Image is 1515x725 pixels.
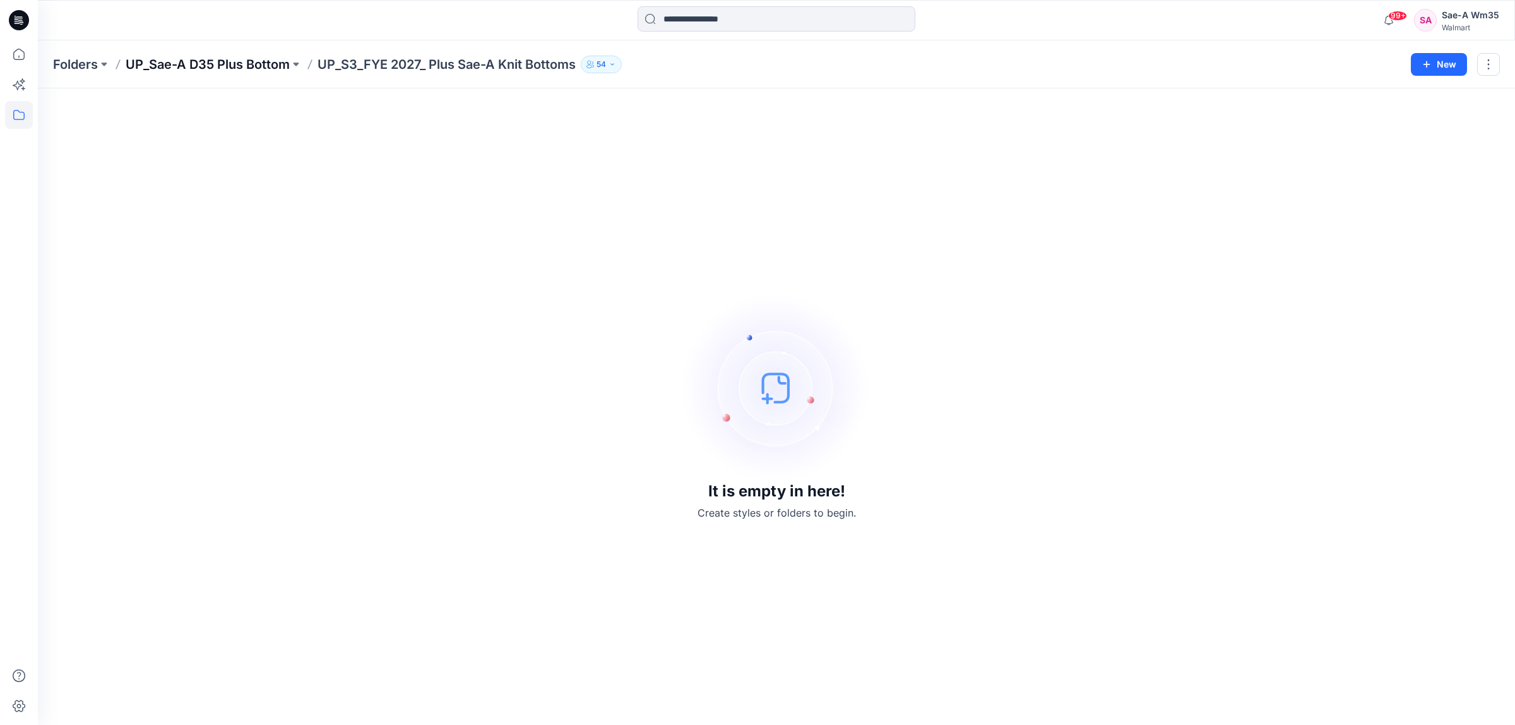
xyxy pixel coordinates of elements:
[1442,23,1499,32] div: Walmart
[318,56,576,73] p: UP_S3_FYE 2027_ Plus Sae-A Knit Bottoms
[1442,8,1499,23] div: Sae-A Wm35
[708,482,845,500] h3: It is empty in here!
[126,56,290,73] a: UP_Sae-A D35 Plus Bottom
[597,57,606,71] p: 54
[581,56,622,73] button: 54
[1414,9,1437,32] div: SA
[53,56,98,73] a: Folders
[698,505,856,520] p: Create styles or folders to begin.
[1388,11,1407,21] span: 99+
[1411,53,1467,76] button: New
[682,293,871,482] img: empty-state-image.svg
